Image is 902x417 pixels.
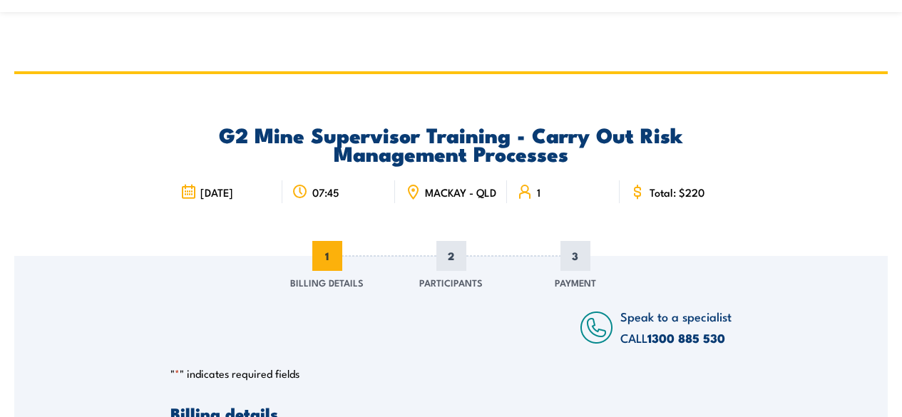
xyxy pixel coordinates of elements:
h2: G2 Mine Supervisor Training - Carry Out Risk Management Processes [170,125,732,162]
span: Payment [555,275,596,289]
span: 1 [537,186,540,198]
span: Speak to a specialist CALL [620,307,732,346]
p: " " indicates required fields [170,366,732,381]
span: Billing Details [290,275,364,289]
span: Participants [419,275,483,289]
span: 3 [560,241,590,271]
span: 1 [312,241,342,271]
span: MACKAY - QLD [425,186,496,198]
span: Total: $220 [650,186,704,198]
span: 2 [436,241,466,271]
span: [DATE] [200,186,233,198]
a: 1300 885 530 [647,329,725,347]
span: 07:45 [312,186,339,198]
